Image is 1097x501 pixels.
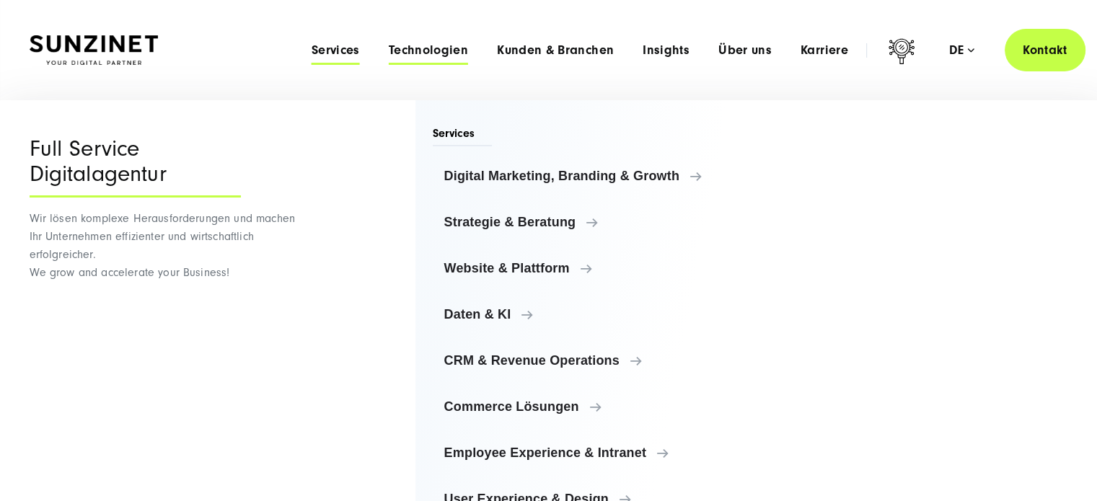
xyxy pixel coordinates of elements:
[1005,29,1085,71] a: Kontakt
[433,251,742,285] a: Website & Plattform
[444,261,731,275] span: Website & Plattform
[433,297,742,332] a: Daten & KI
[30,136,241,198] div: Full Service Digitalagentur
[433,125,493,146] span: Services
[444,307,731,322] span: Daten & KI
[389,43,468,58] a: Technologien
[30,35,158,66] img: SUNZINET Full Service Digital Agentur
[444,445,731,460] span: Employee Experience & Intranet
[444,169,731,183] span: Digital Marketing, Branding & Growth
[801,43,848,58] a: Karriere
[433,159,742,193] a: Digital Marketing, Branding & Growth
[718,43,772,58] a: Über uns
[497,43,614,58] a: Kunden & Branchen
[444,353,731,368] span: CRM & Revenue Operations
[444,399,731,414] span: Commerce Lösungen
[444,215,731,229] span: Strategie & Beratung
[312,43,360,58] a: Services
[433,205,742,239] a: Strategie & Beratung
[433,389,742,424] a: Commerce Lösungen
[949,43,974,58] div: de
[433,343,742,378] a: CRM & Revenue Operations
[433,435,742,470] a: Employee Experience & Intranet
[30,212,296,279] span: Wir lösen komplexe Herausforderungen und machen Ihr Unternehmen effizienter und wirtschaftlich er...
[643,43,690,58] a: Insights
